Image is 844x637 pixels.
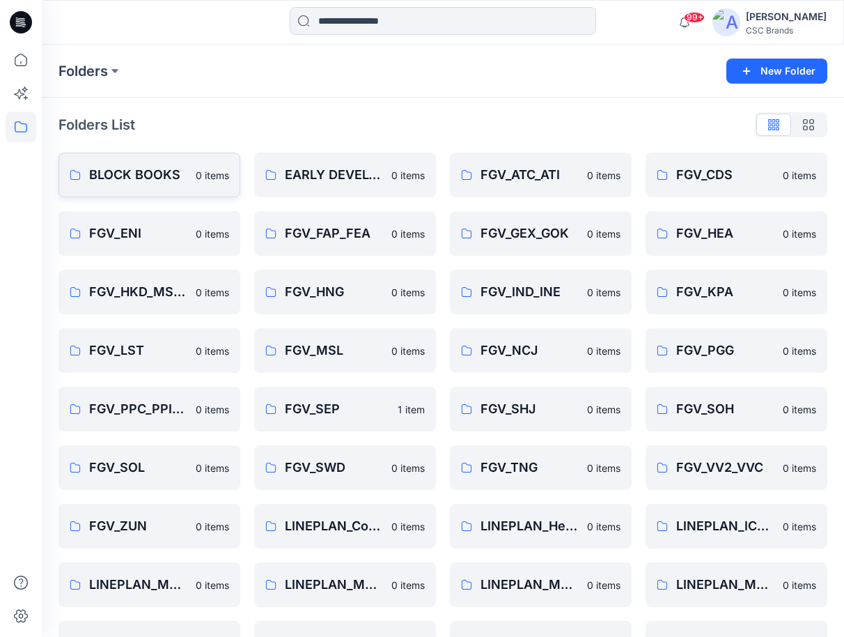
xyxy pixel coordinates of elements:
[676,516,774,536] p: LINEPLAN_ICONS
[254,153,436,197] a: EARLY DEVELOPMENT0 items
[480,224,579,243] p: FGV_GEX_GOK
[646,387,827,431] a: FGV_SOH0 items
[450,445,632,490] a: FGV_TNG0 items
[726,59,827,84] button: New Folder
[480,282,579,302] p: FGV_IND_INE
[196,402,229,417] p: 0 items
[58,114,135,135] p: Folders List
[58,328,240,373] a: FGV_LST0 items
[398,402,425,417] p: 1 item
[783,461,816,475] p: 0 items
[58,153,240,197] a: BLOCK BOOKS0 items
[480,516,579,536] p: LINEPLAN_Heritage
[58,61,108,81] a: Folders
[646,153,827,197] a: FGV_CDS0 items
[285,282,383,302] p: FGV_HNG
[58,387,240,431] a: FGV_PPC_PPI_PPM0 items
[450,211,632,256] a: FGV_GEX_GOK0 items
[676,282,774,302] p: FGV_KPA
[646,211,827,256] a: FGV_HEA0 items
[285,516,383,536] p: LINEPLAN_Collegiate
[783,402,816,417] p: 0 items
[450,328,632,373] a: FGV_NCJ0 items
[58,504,240,548] a: FGV_ZUN0 items
[254,328,436,373] a: FGV_MSL0 items
[676,165,774,185] p: FGV_CDS
[285,165,383,185] p: EARLY DEVELOPMENT
[89,282,187,302] p: FGV_HKD_MSL_IKG_TNG_GJ2_HAL
[196,578,229,592] p: 0 items
[646,504,827,548] a: LINEPLAN_ICONS0 items
[89,165,187,185] p: BLOCK BOOKS
[480,341,579,360] p: FGV_NCJ
[676,575,774,594] p: LINEPLAN_Mens Sportswear
[480,165,579,185] p: FGV_ATC_ATI
[254,387,436,431] a: FGV_SEP1 item
[646,328,827,373] a: FGV_PGG0 items
[587,461,620,475] p: 0 items
[783,285,816,300] p: 0 items
[587,227,620,241] p: 0 items
[89,341,187,360] p: FGV_LST
[676,458,774,477] p: FGV_VV2_VVC
[196,461,229,475] p: 0 items
[391,461,425,475] p: 0 items
[480,575,579,594] p: LINEPLAN_Mens PFG_PHG
[587,578,620,592] p: 0 items
[58,270,240,314] a: FGV_HKD_MSL_IKG_TNG_GJ2_HAL0 items
[254,504,436,548] a: LINEPLAN_Collegiate0 items
[391,519,425,534] p: 0 items
[89,575,187,594] p: LINEPLAN_Mens Graphics
[450,562,632,607] a: LINEPLAN_Mens PFG_PHG0 items
[285,399,389,419] p: FGV_SEP
[391,168,425,183] p: 0 items
[587,402,620,417] p: 0 items
[746,8,827,25] div: [PERSON_NAME]
[646,270,827,314] a: FGV_KPA0 items
[587,168,620,183] p: 0 items
[196,344,229,358] p: 0 items
[712,8,740,36] img: avatar
[676,341,774,360] p: FGV_PGG
[450,270,632,314] a: FGV_IND_INE0 items
[254,445,436,490] a: FGV_SWD0 items
[285,224,383,243] p: FGV_FAP_FEA
[684,12,705,23] span: 99+
[783,344,816,358] p: 0 items
[89,458,187,477] p: FGV_SOL
[783,168,816,183] p: 0 items
[783,227,816,241] p: 0 items
[196,168,229,183] p: 0 items
[746,25,827,36] div: CSC Brands
[196,519,229,534] p: 0 items
[587,344,620,358] p: 0 items
[676,224,774,243] p: FGV_HEA
[89,516,187,536] p: FGV_ZUN
[783,519,816,534] p: 0 items
[391,344,425,358] p: 0 items
[646,445,827,490] a: FGV_VV2_VVC0 items
[254,562,436,607] a: LINEPLAN_Mens Outerwear0 items
[285,575,383,594] p: LINEPLAN_Mens Outerwear
[646,562,827,607] a: LINEPLAN_Mens Sportswear0 items
[450,387,632,431] a: FGV_SHJ0 items
[254,270,436,314] a: FGV_HNG0 items
[196,227,229,241] p: 0 items
[480,458,579,477] p: FGV_TNG
[58,445,240,490] a: FGV_SOL0 items
[196,285,229,300] p: 0 items
[58,562,240,607] a: LINEPLAN_Mens Graphics0 items
[480,399,579,419] p: FGV_SHJ
[391,285,425,300] p: 0 items
[450,153,632,197] a: FGV_ATC_ATI0 items
[783,578,816,592] p: 0 items
[89,399,187,419] p: FGV_PPC_PPI_PPM
[587,285,620,300] p: 0 items
[587,519,620,534] p: 0 items
[285,458,383,477] p: FGV_SWD
[89,224,187,243] p: FGV_ENI
[391,578,425,592] p: 0 items
[391,227,425,241] p: 0 items
[254,211,436,256] a: FGV_FAP_FEA0 items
